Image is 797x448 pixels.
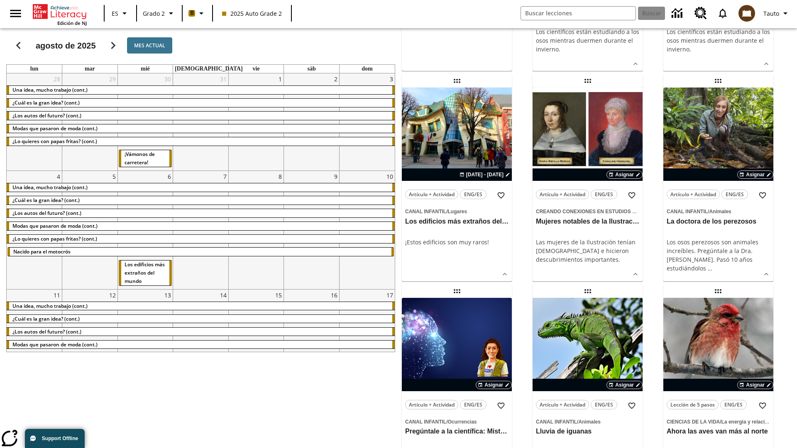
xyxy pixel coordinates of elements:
[720,400,747,409] button: ENG/ES
[173,289,229,387] td: 14 de agosto de 2025
[228,289,284,387] td: 15 de agosto de 2025
[624,188,639,203] button: Añadir a mis Favoritas
[12,235,97,242] span: ¿Lo quieres con papas fritas? (cont.)
[7,183,395,192] div: Una idea, mucho trabajo (cont.)
[112,9,118,18] span: ES
[251,65,261,73] a: viernes
[460,400,487,409] button: ENG/ES
[733,2,760,24] button: Escoja un nuevo avatar
[119,150,172,167] div: ¡Vámonos de carretera!
[62,73,118,170] td: 29 de julio de 2025
[12,341,98,348] span: Modas que pasaron de moda (cont.)
[536,207,639,216] span: Tema: Creando conexiones en Estudios Sociales/Historia universal II
[139,65,152,73] a: miércoles
[663,88,773,281] div: lesson details
[536,190,589,199] button: Artículo + Actividad
[499,268,511,280] button: Ver más
[755,398,770,413] button: Añadir a mis Favoritas
[7,137,395,146] div: ¿Lo quieres con papas fritas? (cont.)
[737,381,773,389] button: Asignar Elegir fechas
[55,171,62,182] a: 4 de agosto de 2025
[12,315,80,322] span: ¿Cuál es la gran idea? (cont.)
[12,138,97,145] span: ¿Lo quieres con papas fritas? (cont.)
[36,41,96,51] h2: agosto de 2025
[667,238,770,273] div: Los osos perezosos son animales increíbles. Pregúntale a la Dra. [PERSON_NAME]. Pasó 10 años estu...
[339,289,395,387] td: 17 de agosto de 2025
[536,427,639,436] h3: Lluvia de iguanas
[450,74,464,88] div: Lección arrastrable: Los edificios más extraños del mundo
[7,328,395,336] div: ¿Los autos del futuro? (cont.)
[629,268,642,280] button: Ver más
[163,73,173,85] a: 30 de julio de 2025
[222,171,228,182] a: 7 de agosto de 2025
[591,400,617,409] button: ENG/ES
[746,171,765,178] span: Asignar
[667,209,708,214] span: Canal Infantil
[466,171,504,178] span: [DATE] - [DATE]
[274,290,284,301] a: 15 de agosto de 2025
[7,302,395,310] div: Una idea, mucho trabajo (cont.)
[405,209,446,214] span: Canal Infantil
[12,302,88,309] span: Una idea, mucho trabajo (cont.)
[450,285,464,298] div: Lección arrastrable: Pregúntale a la científica: Misterios de la mente
[667,2,689,25] a: Centro de información
[536,419,577,425] span: Canal Infantil
[405,190,458,199] button: Artículo + Actividad
[458,171,512,178] button: 06 ago - 06 ago Elegir fechas
[667,217,770,226] h3: La doctora de los perezosos
[405,400,458,409] button: Artículo + Actividad
[536,27,639,54] p: Los científicos están estudiando a los osos mientras duermen durante el invierno.
[7,99,395,107] div: ¿Cuál es la gran idea? (cont.)
[12,99,80,106] span: ¿Cuál es la gran idea? (cont.)
[540,400,585,409] span: Artículo + Actividad
[125,261,165,285] span: Los edificios más extraños del mundo
[536,238,639,264] p: Las mujeres de la Ilustración tenían [DEMOGRAPHIC_DATA] e hicieron descubrimientos importantes.
[464,400,482,409] span: ENG/ES
[577,419,578,425] span: /
[218,290,228,301] a: 14 de agosto de 2025
[103,35,124,56] button: Seguir
[667,207,770,216] span: Tema: Canal Infantil/Animales
[578,419,600,425] span: Animales
[667,417,770,426] span: Tema: Ciencias de la Vida/La energía y relaciones en los ecosistemas
[33,2,87,26] div: Portada
[218,73,228,85] a: 31 de julio de 2025
[360,65,374,73] a: domingo
[737,170,773,179] button: Asignar Elegir fechas
[615,171,634,178] span: Asignar
[670,190,716,199] span: Artículo + Actividad
[332,73,339,85] a: 2 de agosto de 2025
[405,427,509,436] h3: Pregúntale a la científica: Misterios de la mente
[339,170,395,289] td: 10 de agosto de 2025
[7,73,62,170] td: 28 de julio de 2025
[332,171,339,182] a: 9 de agosto de 2025
[108,73,117,85] a: 29 de julio de 2025
[306,65,317,73] a: sábado
[284,289,340,387] td: 16 de agosto de 2025
[591,190,617,199] button: ENG/ES
[595,190,613,199] span: ENG/ES
[720,419,721,425] span: /
[606,170,643,179] button: Asignar Elegir fechas
[117,289,173,387] td: 13 de agosto de 2025
[12,209,81,217] span: ¿Los autos del futuro? (cont.)
[667,427,770,436] h3: Ahora las aves van más al norte
[119,261,172,285] div: Los edificios más extraños del mundo
[139,6,179,21] button: Grado: Grado 2, Elige un grado
[385,171,395,182] a: 10 de agosto de 2025
[7,112,395,120] div: ¿Los autos del futuro? (cont.)
[711,74,725,88] div: Lección arrastrable: La doctora de los perezosos
[606,381,643,389] button: Asignar Elegir fechas
[7,248,394,256] div: Nacido para el motocrós
[107,6,134,21] button: Lenguaje: ES, Selecciona un idioma
[166,171,173,182] a: 6 de agosto de 2025
[667,27,770,54] p: Los científicos están estudiando a los osos mientras duermen durante el invierno.
[724,400,743,409] span: ENG/ES
[12,112,81,119] span: ¿Los autos del futuro? (cont.)
[125,151,155,166] span: ¡Vámonos de carretera!
[7,124,395,133] div: Modas que pasaron de moda (cont.)
[284,170,340,289] td: 9 de agosto de 2025
[755,188,770,203] button: Añadir a mis Favoritas
[190,8,194,18] span: B
[760,6,794,21] button: Perfil/Configuración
